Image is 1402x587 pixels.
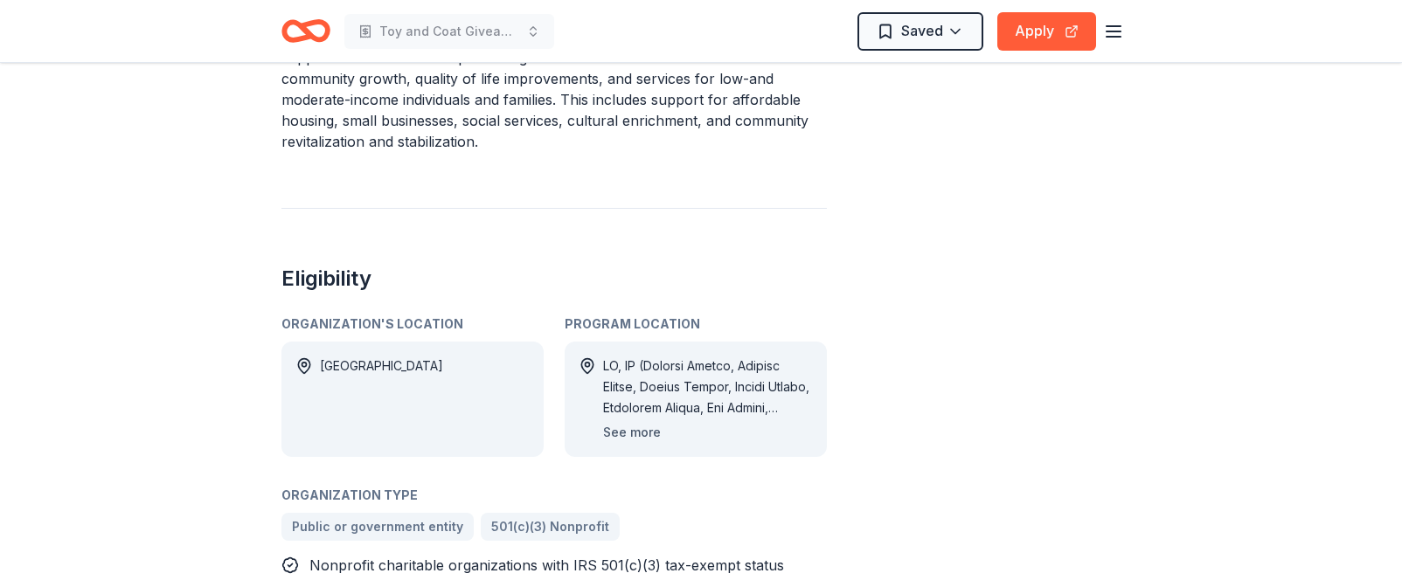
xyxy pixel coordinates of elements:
[603,422,661,443] button: See more
[997,12,1096,51] button: Apply
[281,485,827,506] div: Organization Type
[281,314,544,335] div: Organization's Location
[481,513,620,541] a: 501(c)(3) Nonprofit
[857,12,983,51] button: Saved
[603,356,813,418] div: LO, IP (Dolorsi Ametco, Adipisc Elitse, Doeius Tempor, Incidi Utlabo, Etdolorem Aliqua, Eni Admin...
[281,265,827,293] h2: Eligibility
[565,314,827,335] div: Program Location
[309,556,784,574] span: Nonprofit charitable organizations with IRS 501(c)(3) tax-exempt status
[292,516,463,537] span: Public or government entity
[344,14,554,49] button: Toy and Coat Giveaway
[320,356,443,443] div: [GEOGRAPHIC_DATA]
[281,10,330,52] a: Home
[491,516,609,537] span: 501(c)(3) Nonprofit
[901,19,943,42] span: Saved
[281,513,474,541] a: Public or government entity
[379,21,519,42] span: Toy and Coat Giveaway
